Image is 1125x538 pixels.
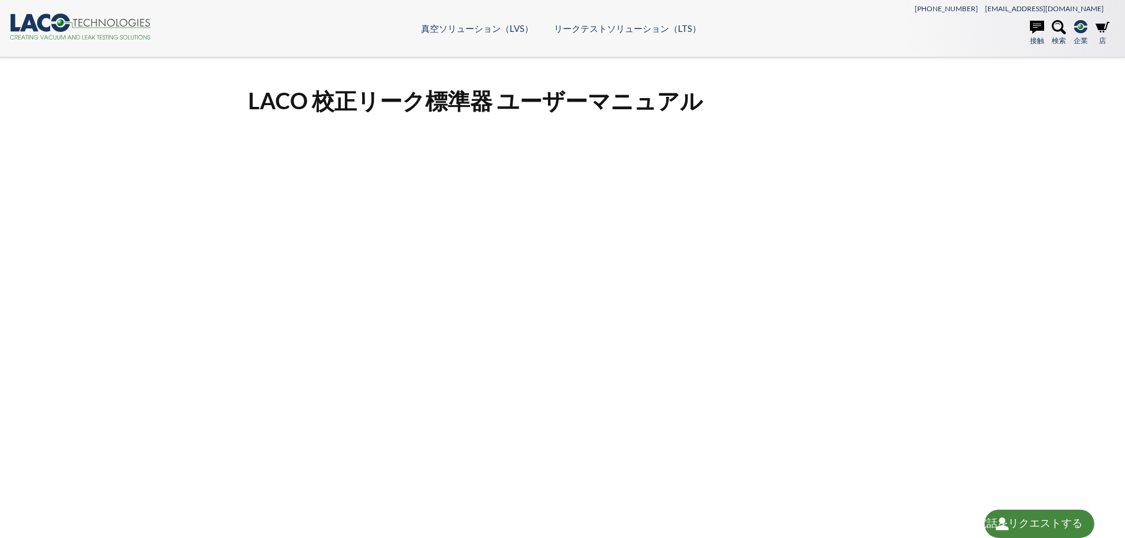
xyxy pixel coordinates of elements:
[1099,36,1106,45] font: 店
[984,510,1094,538] div: 電話をリクエストする
[1030,20,1044,46] a: 接触
[421,23,533,34] a: 真空ソリューション（LVS）
[1074,36,1088,45] font: 企業
[1030,36,1044,45] font: 接触
[915,4,978,13] a: [PHONE_NUMBER]
[1052,36,1066,45] font: 検索
[554,23,701,34] a: リークテストソリューション（LTS）
[985,4,1104,13] a: [EMAIL_ADDRESS][DOMAIN_NAME]
[1095,20,1110,46] a: 店
[1052,20,1066,46] a: 検索
[976,516,1082,530] font: 電話をリクエストする
[248,87,703,114] font: LACO 校正リーク標準器 ユーザーマニュアル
